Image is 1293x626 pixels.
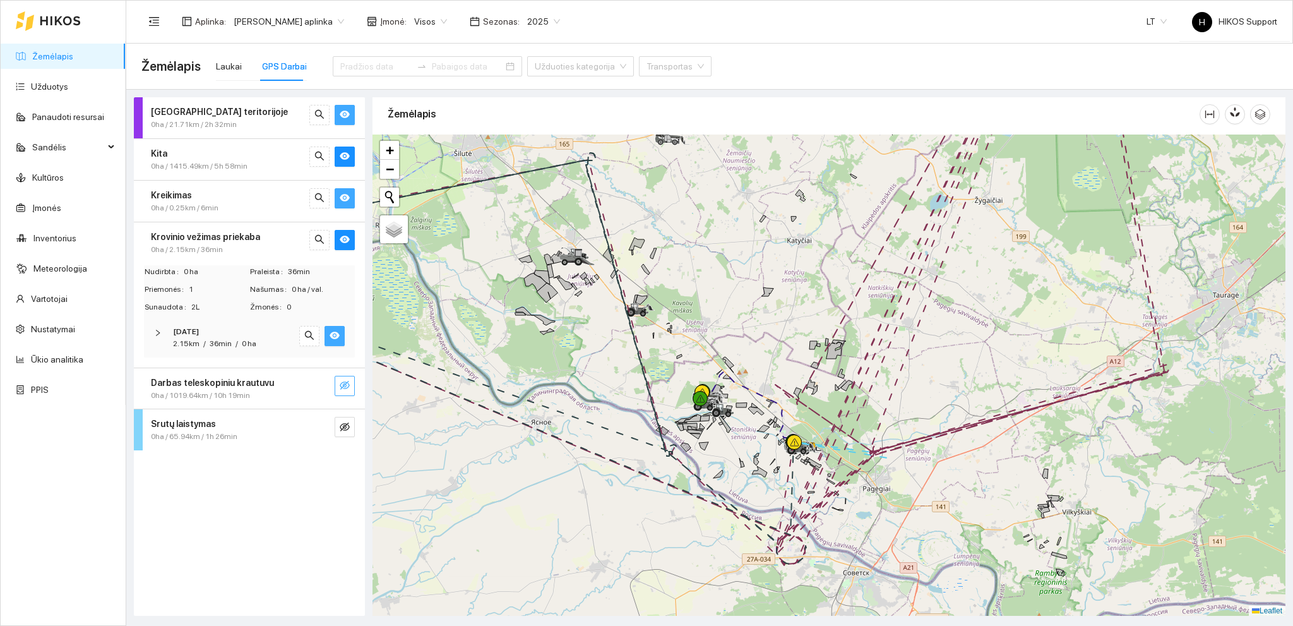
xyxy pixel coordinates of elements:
input: Pabaigos data [432,59,503,73]
div: Kreikimas0ha / 0.25km / 6minsearcheye [134,181,365,222]
a: Panaudoti resursai [32,112,104,122]
strong: Kreikimas [151,190,192,200]
button: eye-invisible [335,417,355,437]
div: Krovinio vežimas priekaba0ha / 2.15km / 36minsearcheye [134,222,365,263]
span: eye [340,234,350,246]
span: Aplinka : [195,15,226,28]
span: 36min [210,339,232,348]
button: eye-invisible [335,376,355,396]
span: Visos [414,12,447,31]
a: Inventorius [33,233,76,243]
span: eye [340,193,350,205]
div: Žemėlapis [388,96,1200,132]
a: Zoom out [380,160,399,179]
span: HIKOS Support [1192,16,1277,27]
span: 0ha / 21.71km / 2h 32min [151,119,237,131]
span: eye [340,109,350,121]
span: search [304,330,314,342]
span: 36min [288,266,354,278]
strong: Krovinio vežimas priekaba [151,232,260,242]
button: eye [335,105,355,125]
button: search [309,105,330,125]
button: search [309,188,330,208]
span: 0ha / 65.94km / 1h 26min [151,431,237,443]
button: search [299,326,319,346]
span: search [314,109,325,121]
a: Layers [380,215,408,243]
button: eye [325,326,345,346]
a: Žemėlapis [32,51,73,61]
div: GPS Darbai [262,59,307,73]
span: Sezonas : [483,15,520,28]
a: Ūkio analitika [31,354,83,364]
span: calendar [470,16,480,27]
span: right [154,329,162,337]
span: 0 ha / val. [292,284,354,296]
span: Praleista [250,266,288,278]
span: layout [182,16,192,27]
span: 0ha / 2.15km / 36min [151,244,223,256]
span: 0ha / 0.25km / 6min [151,202,218,214]
input: Pradžios data [340,59,412,73]
a: Užduotys [31,81,68,92]
button: eye [335,147,355,167]
strong: [DATE] [173,327,199,336]
span: Žmonės [250,301,287,313]
span: 0 ha [184,266,249,278]
span: LT [1147,12,1167,31]
div: [GEOGRAPHIC_DATA] teritorijoje0ha / 21.71km / 2h 32minsearcheye [134,97,365,138]
strong: Kita [151,148,167,159]
a: Vartotojai [31,294,68,304]
span: search [314,151,325,163]
span: Priemonės [145,284,189,296]
span: 0ha / 1415.49km / 5h 58min [151,160,247,172]
button: search [309,147,330,167]
span: Našumas [250,284,292,296]
span: swap-right [417,61,427,71]
a: PPIS [31,385,49,395]
span: search [314,234,325,246]
span: 0 [287,301,354,313]
a: Zoom in [380,141,399,160]
a: Meteorologija [33,263,87,274]
button: Initiate a new search [380,188,399,207]
button: eye [335,188,355,208]
button: eye [335,230,355,250]
span: eye-invisible [340,380,350,392]
span: eye-invisible [340,422,350,434]
span: / [203,339,206,348]
strong: Srutų laistymas [151,419,216,429]
span: column-width [1200,109,1219,119]
div: Darbas teleskopiniu krautuvu0ha / 1019.64km / 10h 19mineye-invisible [134,368,365,409]
span: 2L [191,301,249,313]
div: Srutų laistymas0ha / 65.94km / 1h 26mineye-invisible [134,409,365,450]
div: Kita0ha / 1415.49km / 5h 58minsearcheye [134,139,365,180]
strong: [GEOGRAPHIC_DATA] teritorijoje [151,107,288,117]
span: / [235,339,238,348]
span: menu-fold [148,16,160,27]
span: Įmonė : [380,15,407,28]
span: eye [340,151,350,163]
a: Leaflet [1252,606,1282,615]
span: H [1199,12,1205,32]
div: Laukai [216,59,242,73]
a: Įmonės [32,203,61,213]
span: search [314,193,325,205]
span: eye [330,330,340,342]
button: search [309,230,330,250]
span: Sunaudota [145,301,191,313]
span: Edgaro Sudeikio aplinka [234,12,344,31]
span: − [386,161,394,177]
button: menu-fold [141,9,167,34]
span: 0ha / 1019.64km / 10h 19min [151,390,250,402]
span: 0 ha [242,339,256,348]
span: 2.15km [173,339,200,348]
span: + [386,142,394,158]
span: Žemėlapis [141,56,201,76]
a: Kultūros [32,172,64,183]
span: Nudirbta [145,266,184,278]
span: to [417,61,427,71]
span: Sandėlis [32,135,104,160]
span: shop [367,16,377,27]
button: column-width [1200,104,1220,124]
